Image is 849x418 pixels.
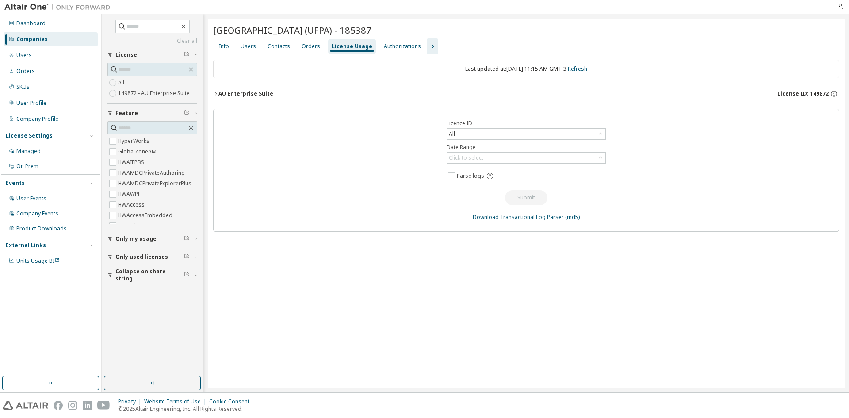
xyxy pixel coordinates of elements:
[213,24,371,36] span: [GEOGRAPHIC_DATA] (UFPA) - 185387
[118,210,174,221] label: HWAccessEmbedded
[16,100,46,107] div: User Profile
[118,136,151,146] label: HyperWorks
[184,110,189,117] span: Clear filter
[118,178,193,189] label: HWAMDCPrivateExplorerPlus
[97,401,110,410] img: youtube.svg
[473,213,564,221] a: Download Transactional Log Parser
[16,195,46,202] div: User Events
[16,163,38,170] div: On Prem
[144,398,209,405] div: Website Terms of Use
[568,65,587,73] a: Refresh
[16,52,32,59] div: Users
[184,272,189,279] span: Clear filter
[447,153,605,163] div: Click to select
[6,180,25,187] div: Events
[107,247,197,267] button: Only used licenses
[505,190,547,205] button: Submit
[115,235,157,242] span: Only my usage
[118,146,158,157] label: GlobalZoneAM
[16,36,48,43] div: Companies
[16,225,67,232] div: Product Downloads
[213,84,839,104] button: AU Enterprise SuiteLicense ID: 149872
[3,401,48,410] img: altair_logo.svg
[302,43,320,50] div: Orders
[118,405,255,413] p: © 2025 Altair Engineering, Inc. All Rights Reserved.
[457,173,484,180] span: Parse logs
[115,51,137,58] span: License
[54,401,63,410] img: facebook.svg
[447,144,606,151] label: Date Range
[6,132,53,139] div: License Settings
[16,68,35,75] div: Orders
[16,148,41,155] div: Managed
[449,154,483,161] div: Click to select
[241,43,256,50] div: Users
[118,199,146,210] label: HWAccess
[384,43,421,50] div: Authorizations
[16,20,46,27] div: Dashboard
[184,253,189,261] span: Clear filter
[184,235,189,242] span: Clear filter
[6,242,46,249] div: External Links
[268,43,290,50] div: Contacts
[118,398,144,405] div: Privacy
[447,129,456,139] div: All
[107,45,197,65] button: License
[118,88,191,99] label: 149872 - AU Enterprise Suite
[16,210,58,217] div: Company Events
[107,229,197,249] button: Only my usage
[16,84,30,91] div: SKUs
[16,257,60,265] span: Units Usage BI
[777,90,829,97] span: License ID: 149872
[107,265,197,285] button: Collapse on share string
[565,213,580,221] a: (md5)
[115,268,184,282] span: Collapse on share string
[16,115,58,123] div: Company Profile
[447,129,605,139] div: All
[118,168,187,178] label: HWAMDCPrivateAuthoring
[115,110,138,117] span: Feature
[118,157,146,168] label: HWAIFPBS
[68,401,77,410] img: instagram.svg
[118,77,126,88] label: All
[209,398,255,405] div: Cookie Consent
[213,60,839,78] div: Last updated at: [DATE] 11:15 AM GMT-3
[107,104,197,123] button: Feature
[447,120,606,127] label: Licence ID
[118,221,148,231] label: HWActivate
[184,51,189,58] span: Clear filter
[219,43,229,50] div: Info
[115,253,168,261] span: Only used licenses
[332,43,372,50] div: License Usage
[118,189,142,199] label: HWAWPF
[218,90,273,97] div: AU Enterprise Suite
[4,3,115,12] img: Altair One
[83,401,92,410] img: linkedin.svg
[107,38,197,45] a: Clear all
